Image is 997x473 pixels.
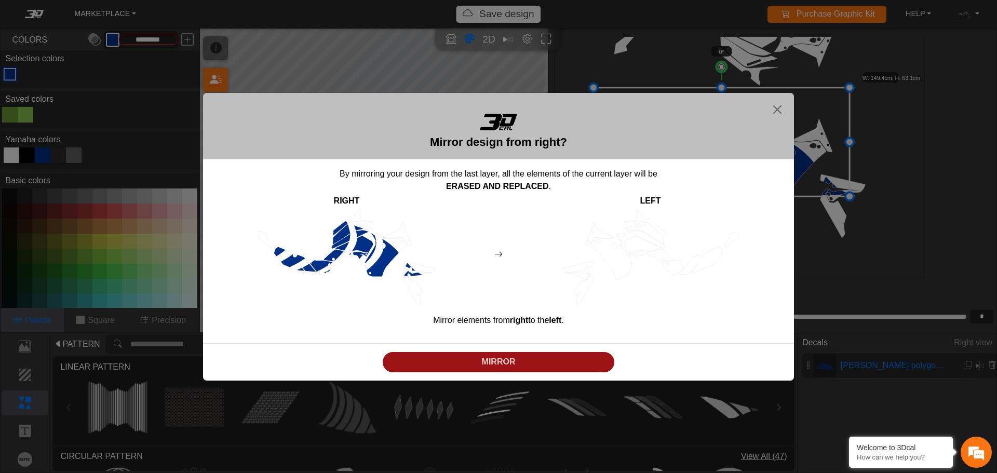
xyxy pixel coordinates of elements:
p: RIGHT [258,195,435,207]
p: MIRROR [387,356,611,368]
div: Keywords by Traffic [115,61,175,68]
img: website_grey.svg [17,27,25,35]
p: Mirror elements from to the . [211,314,786,327]
button: Close [769,101,786,118]
div: Welcome to 3Dcal [857,443,945,452]
button: MIRROR [383,352,614,372]
span: We're online! [60,122,143,221]
strong: ERASED AND REPLACED [446,182,549,191]
div: Chat with us now [70,55,190,68]
div: Domain Overview [39,61,93,68]
textarea: Type your message and hit 'Enter' [5,271,198,307]
img: tab_keywords_by_traffic_grey.svg [103,60,112,69]
p: LEFT [562,195,738,207]
div: Domain: [DOMAIN_NAME] [27,27,114,35]
div: v 4.0.25 [29,17,51,25]
span: Conversation [5,325,70,332]
div: Navigation go back [11,53,27,69]
p: How can we help you? [857,453,945,461]
img: tab_domain_overview_orange.svg [28,60,36,69]
strong: right [510,316,529,325]
div: Minimize live chat window [170,5,195,30]
strong: left [549,316,561,325]
div: Articles [133,307,198,339]
div: By mirroring your design from the last layer, all the elements of the current layer will be . [211,168,786,193]
div: FAQs [70,307,134,339]
h5: Mirror design from right? [430,133,567,151]
img: logo_orange.svg [17,17,25,25]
